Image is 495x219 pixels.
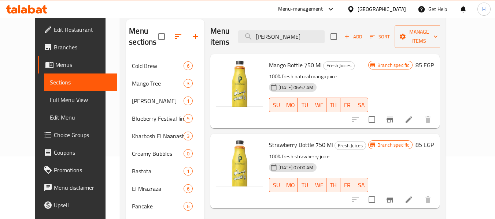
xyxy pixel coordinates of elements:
span: TU [301,100,309,110]
button: Add [341,31,365,42]
span: Add [343,33,363,41]
button: Manage items [395,25,444,48]
a: Edit Menu [44,109,118,126]
span: Select to update [364,192,380,207]
div: items [184,97,193,105]
button: SA [354,178,368,192]
button: SU [269,178,283,192]
button: TH [326,178,340,192]
span: Fresh Juices [324,61,354,70]
button: delete [419,191,437,208]
button: FR [340,98,354,112]
a: Menu disclaimer [38,179,118,196]
button: TH [326,98,340,112]
span: [PERSON_NAME] [132,97,184,105]
button: TU [298,98,312,112]
span: MO [286,180,295,190]
h6: 85 EGP [415,60,434,70]
a: Edit Restaurant [38,21,118,38]
div: Cold Brew6 [126,57,204,75]
div: items [184,202,193,211]
span: Mango Tree [132,79,184,88]
span: El Mrazraza [132,184,184,193]
span: 6 [184,63,192,69]
h6: 85 EGP [415,140,434,150]
div: Fresh Juices [335,141,366,150]
span: TH [329,180,337,190]
span: Full Menu View [50,95,112,104]
span: Choice Groups [54,131,112,139]
button: SA [354,98,368,112]
span: H [482,5,485,13]
div: Menu-management [278,5,323,14]
div: El Mrazraza6 [126,180,204,197]
a: Coupons [38,144,118,161]
a: Branches [38,38,118,56]
a: Upsell [38,196,118,214]
span: Cold Brew [132,61,184,70]
span: Pancake [132,202,184,211]
span: 5 [184,115,192,122]
button: WE [312,98,326,112]
div: Blueberry Festival limited edition5 [126,110,204,127]
span: SA [357,100,365,110]
div: Bastota1 [126,162,204,180]
span: MO [286,100,295,110]
img: Strawberry Bottle 750 Ml [216,140,263,186]
span: Manage items [400,27,438,46]
span: 3 [184,80,192,87]
span: SU [272,100,280,110]
button: Branch-specific-item [381,191,399,208]
img: Mango Bottle 750 Ml [216,60,263,107]
div: items [184,167,193,175]
span: Promotions [54,166,112,174]
span: FR [343,180,351,190]
button: SU [269,98,283,112]
span: Branch specific [374,62,412,69]
h2: Menu sections [129,26,158,48]
span: FR [343,100,351,110]
span: Coupons [54,148,112,157]
div: items [184,184,193,193]
span: Edit Menu [50,113,112,122]
a: Full Menu View [44,91,118,109]
button: TU [298,178,312,192]
div: Pancake6 [126,197,204,215]
span: Select section [326,29,341,44]
span: Edit Restaurant [54,25,112,34]
span: Bastota [132,167,184,175]
span: Mango Bottle 750 Ml [269,60,322,71]
span: TH [329,100,337,110]
span: Blueberry Festival limited edition [132,114,184,123]
span: WE [315,180,324,190]
span: WE [315,100,324,110]
a: Sections [44,73,118,91]
span: 0 [184,150,192,157]
div: items [184,114,193,123]
button: WE [312,178,326,192]
button: MO [283,98,298,112]
a: Menus [38,56,118,73]
button: Branch-specific-item [381,111,399,128]
span: Select to update [364,112,380,127]
span: Fresh Juices [335,141,366,150]
span: Kharbosh El Naanasha [132,132,184,140]
p: 100% fresh natural mango juice [269,72,368,81]
input: search [238,30,325,43]
div: [GEOGRAPHIC_DATA] [358,5,406,13]
span: Strawberry Bottle 750 Ml [269,139,333,150]
div: Mango Tree3 [126,75,204,92]
span: Upsell [54,201,112,209]
button: delete [419,111,437,128]
span: [DATE] 07:00 AM [276,164,316,171]
div: items [184,61,193,70]
p: 100% fresh strawberry juice [269,152,368,161]
div: items [184,79,193,88]
span: Branch specific [374,141,412,148]
span: Creamy Bubbles [132,149,184,158]
span: Menu disclaimer [54,183,112,192]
